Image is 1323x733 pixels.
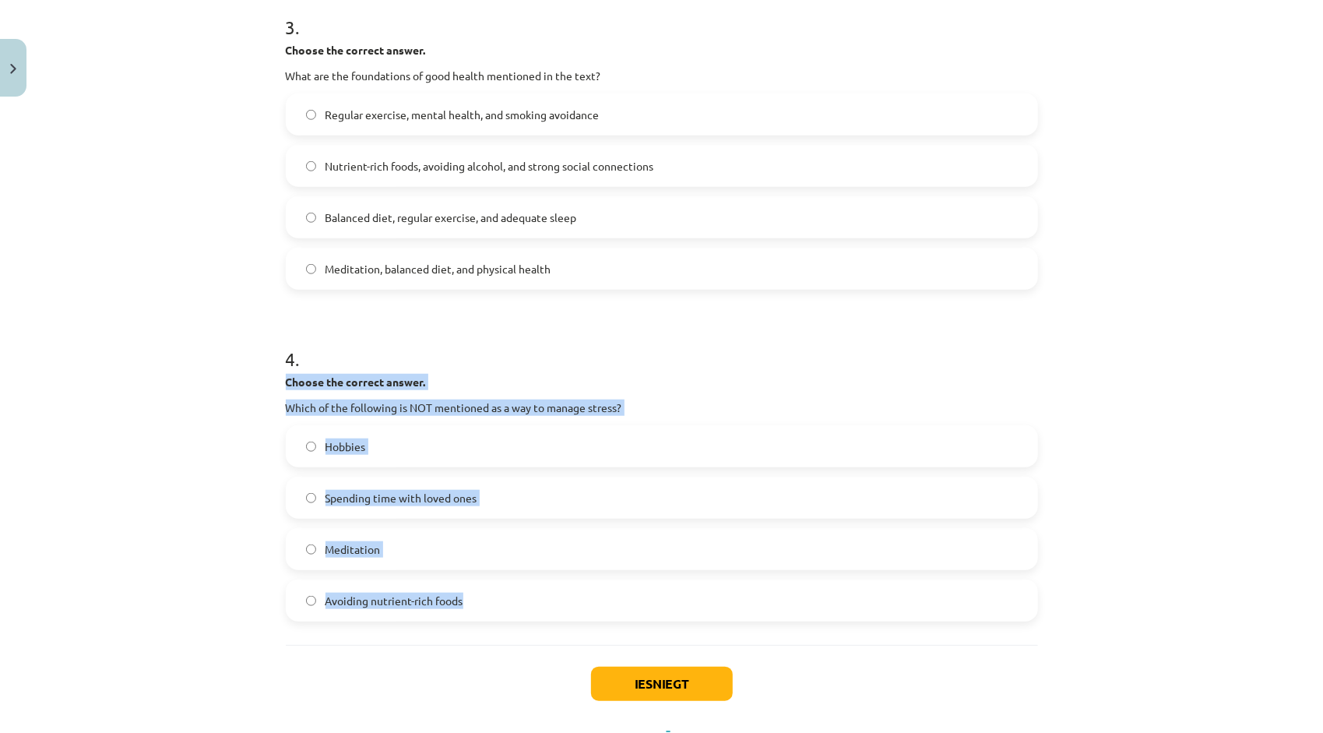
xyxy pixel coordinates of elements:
p: What are the foundations of good health mentioned in the text? [286,68,1038,84]
h1: 4 . [286,321,1038,369]
span: Meditation, balanced diet, and physical health [325,261,551,277]
span: Hobbies [325,439,366,455]
input: Nutrient-rich foods, avoiding alcohol, and strong social connections [306,161,316,171]
strong: Choose the correct answer. [286,43,426,57]
img: icon-close-lesson-0947bae3869378f0d4975bcd49f059093ad1ed9edebbc8119c70593378902aed.svg [10,64,16,74]
span: Nutrient-rich foods, avoiding alcohol, and strong social connections [325,158,654,174]
input: Meditation [306,544,316,555]
input: Balanced diet, regular exercise, and adequate sleep [306,213,316,223]
input: Regular exercise, mental health, and smoking avoidance [306,110,316,120]
input: Meditation, balanced diet, and physical health [306,264,316,274]
input: Spending time with loved ones [306,493,316,503]
p: Which of the following is NOT mentioned as a way to manage stress? [286,400,1038,416]
input: Hobbies [306,442,316,452]
span: Meditation [325,541,381,558]
strong: Choose the correct answer. [286,375,426,389]
span: Avoiding nutrient-rich foods [325,593,463,609]
span: Regular exercise, mental health, and smoking avoidance [325,107,600,123]
button: Iesniegt [591,667,733,701]
span: Spending time with loved ones [325,490,477,506]
input: Avoiding nutrient-rich foods [306,596,316,606]
span: Balanced diet, regular exercise, and adequate sleep [325,210,577,226]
